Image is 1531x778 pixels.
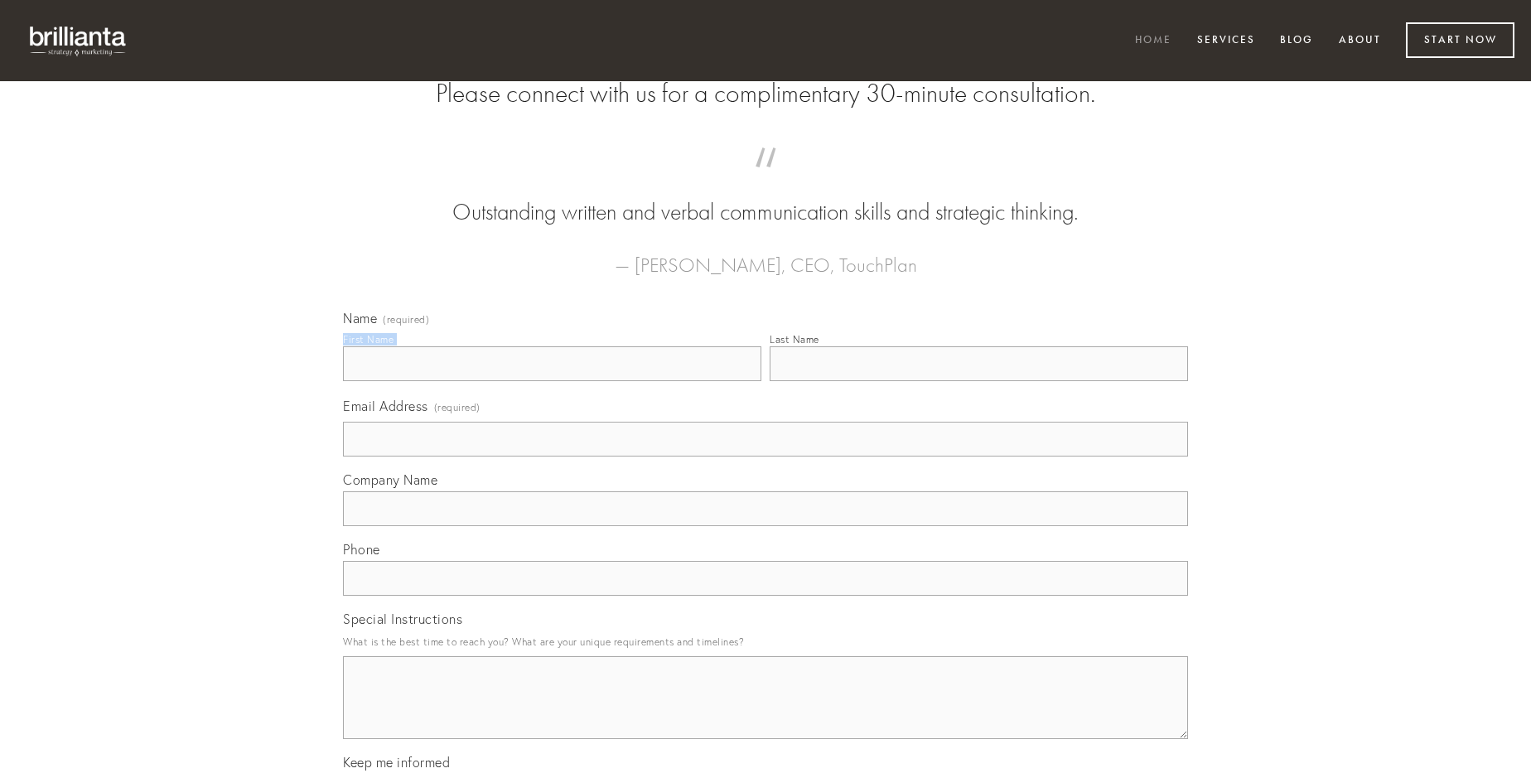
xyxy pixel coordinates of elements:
[434,396,481,418] span: (required)
[1269,27,1324,55] a: Blog
[770,333,819,346] div: Last Name
[1186,27,1266,55] a: Services
[383,315,429,325] span: (required)
[343,471,437,488] span: Company Name
[343,541,380,558] span: Phone
[343,398,428,414] span: Email Address
[369,229,1162,282] figcaption: — [PERSON_NAME], CEO, TouchPlan
[343,333,394,346] div: First Name
[343,754,450,771] span: Keep me informed
[369,164,1162,196] span: “
[343,611,462,627] span: Special Instructions
[1328,27,1392,55] a: About
[343,631,1188,653] p: What is the best time to reach you? What are your unique requirements and timelines?
[343,78,1188,109] h2: Please connect with us for a complimentary 30-minute consultation.
[343,310,377,326] span: Name
[1406,22,1514,58] a: Start Now
[17,17,141,65] img: brillianta - research, strategy, marketing
[1124,27,1182,55] a: Home
[369,164,1162,229] blockquote: Outstanding written and verbal communication skills and strategic thinking.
